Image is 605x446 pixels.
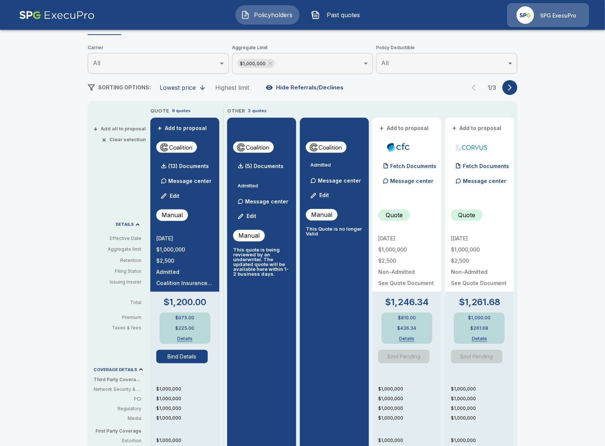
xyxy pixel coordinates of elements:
p: First Party Coverage [94,428,147,434]
img: coalitioncyberadmitted [309,142,344,153]
p: $1,000,000 [156,415,219,421]
p: $1,261.68 [459,298,500,307]
p: (13) Documents [168,164,209,169]
p: Fetch Documents [390,164,436,169]
p: Manual [162,211,183,219]
p: Message center [390,177,433,185]
p: Coalition Insurance Solutions [156,281,213,286]
p: Third Party Coverage [94,376,147,383]
p: Total [94,300,147,305]
span: Policy Deductible [376,44,517,51]
p: Non-Admitted [378,269,435,275]
p: $1,200.00 [163,298,206,307]
span: All [381,59,389,67]
p: 9 quotes [172,108,191,114]
p: Regulatory [94,405,141,412]
p: OTHER [227,107,245,115]
span: + [157,126,162,131]
p: quotes [252,108,267,114]
button: Edit [307,188,333,203]
p: $1,246.34 [385,298,429,307]
p: $1,000,000 [378,395,441,402]
p: Effective Date [94,235,141,242]
span: Policyholders [253,10,294,19]
p: SPG ExecuPro [540,12,576,19]
img: AA Logo [19,3,95,27]
p: Filing Status [94,268,141,275]
button: Hide Referrals/Declines [264,80,347,95]
p: Fetch Documents [463,164,509,169]
p: Aggregate limit [94,246,141,253]
p: Message center [168,177,211,185]
p: QUOTE [150,107,169,115]
p: Premium [94,315,147,320]
p: Admitted [238,183,290,188]
p: This quote is being reviewed by an underwriter. The updated quote will be available here within 1... [233,247,290,276]
p: $1,000,000 [156,247,213,252]
span: Past quotes [323,10,364,19]
button: +Add all to proposal [95,126,146,131]
img: coalitioncyberadmitted [236,142,271,153]
div: Highest limit [215,84,249,91]
div: $1,000,000 [237,59,275,68]
button: +Add to proposal [378,124,430,132]
p: $1,000,000 [451,415,514,421]
p: $810.00 [398,316,416,320]
p: $1,000,000 [451,247,508,252]
p: 1 / 3 [485,85,499,91]
p: $1,000,000 [451,395,514,402]
span: + [379,126,384,131]
a: Past quotes IconPast quotes [305,5,370,25]
button: +Add to proposal [451,124,503,132]
p: $436.34 [397,326,416,330]
p: Network Security & Privacy Liability [94,386,141,393]
p: 3 [248,108,251,114]
img: cfccyber [381,142,416,153]
p: Retention [94,257,141,264]
a: Agency IconSPG ExecuPro [507,3,589,27]
p: Extortion [94,437,141,444]
button: ×Clear selection [103,137,146,142]
span: SORTING OPTIONS: [98,84,151,91]
p: $975.00 [175,316,194,320]
p: $1,000,000 [451,437,514,444]
p: (5) Documents [245,164,283,169]
p: Quote [458,211,475,219]
img: corvuscybersurplus [454,142,489,153]
p: See Quote Document [378,281,435,286]
p: $1,000,000 [378,247,435,252]
p: See Quote Document [451,281,508,286]
span: All [93,59,100,67]
p: Taxes & fees [94,326,147,330]
span: $1,000,000 [237,59,269,68]
p: Manual [238,231,260,240]
button: Policyholders IconPolicyholders [235,5,300,25]
p: $1,000,000 [378,405,441,412]
p: Manual [311,210,332,219]
p: $2,500 [378,258,435,263]
p: [DATE] [378,236,435,241]
span: × [102,137,106,142]
p: [DATE] [156,236,213,241]
p: Admitted [156,269,213,275]
p: $1,000,000 [156,437,219,444]
p: COVERAGE DETAILS [94,368,137,372]
p: Message center [463,177,506,185]
button: Details [464,336,494,341]
p: [DATE] [451,236,508,241]
p: This Quote is no longer Valid [306,227,363,236]
p: $1,000,000 [451,386,514,392]
p: $1,000,000 [156,405,219,412]
span: Another Quote Requested To Bind [378,350,435,363]
p: Media [94,415,141,422]
p: $1,000,000 [378,437,441,444]
img: Past quotes Icon [311,10,320,19]
span: + [93,126,98,131]
p: Admitted [310,162,363,167]
p: Issuing Insurer [94,279,141,285]
span: Bind Details [156,350,213,363]
p: $1,000,000 [156,386,219,392]
p: $2,500 [156,258,213,263]
span: Carrier [88,44,229,51]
